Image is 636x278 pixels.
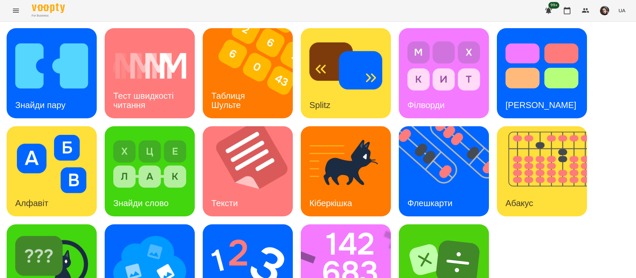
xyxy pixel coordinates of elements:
[15,198,48,208] h3: Алфавіт
[600,6,609,15] img: 415cf204168fa55e927162f296ff3726.jpg
[618,7,625,14] span: UA
[113,37,186,95] img: Тест швидкості читання
[407,198,452,208] h3: Флешкарти
[32,3,65,13] img: Voopty Logo
[105,28,195,118] a: Тест швидкості читанняТест швидкості читання
[497,126,595,216] img: Абакус
[15,135,88,193] img: Алфавіт
[203,28,293,118] a: Таблиця ШультеТаблиця Шульте
[399,126,497,216] img: Флешкарти
[8,3,24,19] button: Menu
[309,37,382,95] img: Splitz
[7,28,97,118] a: Знайди паруЗнайди пару
[7,126,97,216] a: АлфавітАлфавіт
[399,28,489,118] a: ФілвордиФілворди
[113,198,169,208] h3: Знайди слово
[211,91,247,110] h3: Таблиця Шульте
[309,100,331,110] h3: Splitz
[505,198,533,208] h3: Абакус
[203,28,301,118] img: Таблиця Шульте
[301,28,391,118] a: SplitzSplitz
[113,135,186,193] img: Знайди слово
[497,28,587,118] a: Тест Струпа[PERSON_NAME]
[32,14,65,18] span: For Business
[505,100,576,110] h3: [PERSON_NAME]
[15,37,88,95] img: Знайди пару
[399,126,489,216] a: ФлешкартиФлешкарти
[505,37,578,95] img: Тест Струпа
[407,37,480,95] img: Філворди
[309,135,382,193] img: Кіберкішка
[15,100,66,110] h3: Знайди пару
[211,198,238,208] h3: Тексти
[309,198,352,208] h3: Кіберкішка
[616,4,628,17] button: UA
[113,91,176,110] h3: Тест швидкості читання
[497,126,587,216] a: АбакусАбакус
[407,100,445,110] h3: Філворди
[549,2,559,9] span: 99+
[301,126,391,216] a: КіберкішкаКіберкішка
[105,126,195,216] a: Знайди словоЗнайди слово
[203,126,293,216] a: ТекстиТексти
[203,126,301,216] img: Тексти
